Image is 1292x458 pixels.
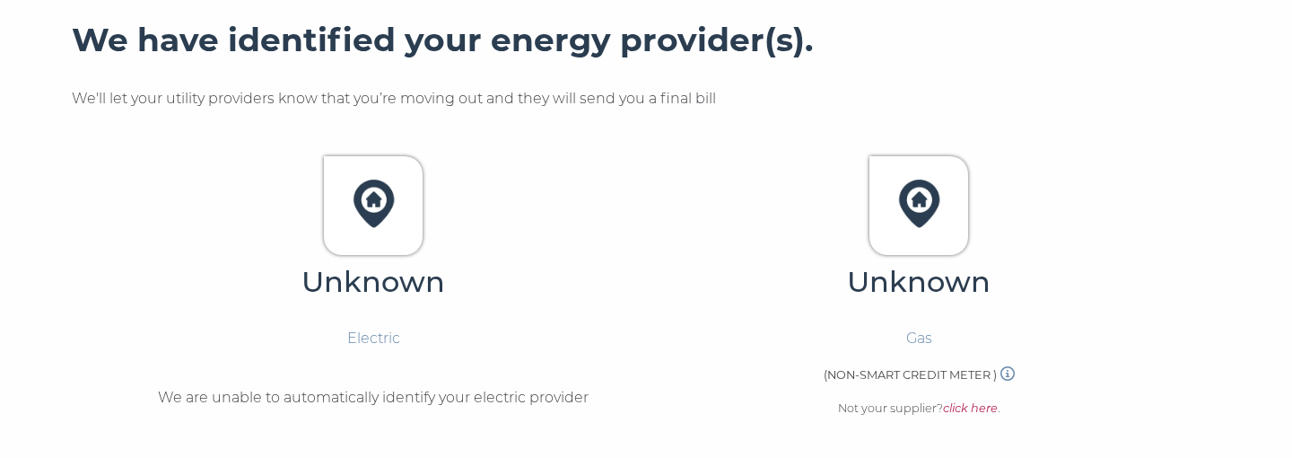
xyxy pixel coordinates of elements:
[824,368,997,382] span: (NON-SMART CREDIT METER )
[838,400,1000,418] p: Not your supplier? .
[72,21,1220,60] h3: We have identified your energy provider(s).
[72,87,1220,110] p: We'll let your utility providers know that you’re moving out and they will send you a final bill
[347,327,400,350] p: Electric
[103,264,643,300] h4: Unknown
[336,165,412,242] img: TMB Logo
[881,165,957,242] img: Logo
[649,264,1189,300] h4: Unknown
[943,401,998,415] a: click here
[906,327,932,350] p: Gas
[158,386,589,410] p: We are unable to automatically identify your electric provider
